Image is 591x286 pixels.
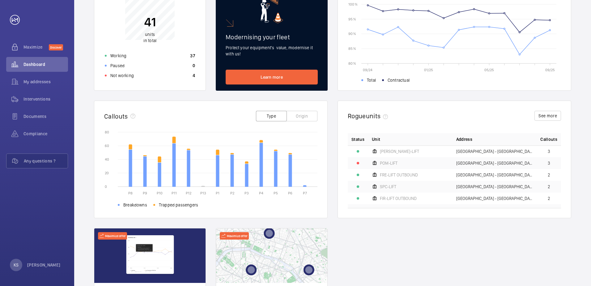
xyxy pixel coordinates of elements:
span: Contractual [388,77,410,83]
text: P7 [303,191,307,195]
span: Unit [372,136,380,142]
p: Working [110,53,126,59]
text: P13 [200,191,206,195]
div: Maximize offer [98,232,127,240]
text: 100 % [348,2,358,6]
span: 2 [548,196,550,201]
span: POM-LIFT [380,161,398,165]
button: See more [534,111,561,121]
p: 0 [193,63,195,69]
p: in total [143,31,156,44]
div: Maximize offer [220,232,249,240]
text: 20 [105,171,109,175]
span: Breakdowns [123,202,147,208]
span: My addresses [23,79,68,85]
span: units [366,112,391,120]
text: 95 % [348,17,356,21]
text: 80 % [348,61,356,65]
text: P11 [172,191,177,195]
text: 0 [105,184,107,189]
text: P5 [274,191,278,195]
span: 3 [548,149,550,154]
span: Compliance [23,131,68,137]
text: P2 [230,191,234,195]
p: KS [14,262,19,268]
span: FRE-LIFT OUTBOUND [380,173,418,177]
span: [GEOGRAPHIC_DATA] - [GEOGRAPHIC_DATA], [456,196,533,201]
span: Dashboard [23,61,68,67]
text: P10 [157,191,163,195]
span: [GEOGRAPHIC_DATA] - [GEOGRAPHIC_DATA], [456,149,533,154]
span: Discover [49,44,63,50]
p: Protect your equipment's value, modernise it with us! [226,45,318,57]
button: Type [256,111,287,121]
p: Status [351,136,364,142]
span: [GEOGRAPHIC_DATA] - [GEOGRAPHIC_DATA], [456,161,533,165]
text: P9 [143,191,147,195]
span: [PERSON_NAME]-LIFT [380,149,419,154]
text: 60 [105,144,109,148]
span: Trapped passengers [159,202,198,208]
span: Interventions [23,96,68,102]
text: 40 [105,157,109,162]
text: 90 % [348,32,356,36]
text: 09/25 [545,68,555,72]
p: Not working [110,72,134,79]
span: SPC-LIFT [380,184,396,189]
span: Any questions ? [24,158,68,164]
text: P4 [259,191,263,195]
text: P6 [288,191,292,195]
span: 3 [548,161,550,165]
span: units [145,32,155,37]
p: 41 [143,14,156,30]
p: [PERSON_NAME] [27,262,61,268]
span: Documents [23,113,68,119]
text: P12 [186,191,191,195]
p: 4 [193,72,195,79]
text: 05/25 [484,68,494,72]
span: Maximize [23,44,49,50]
a: Learn more [226,70,318,84]
span: [GEOGRAPHIC_DATA] - [GEOGRAPHIC_DATA] [456,184,533,189]
span: [GEOGRAPHIC_DATA] - [GEOGRAPHIC_DATA], [456,173,533,177]
text: 85 % [348,46,356,51]
text: P8 [128,191,133,195]
span: 2 [548,173,550,177]
button: Origin [287,111,317,121]
text: 01/25 [424,68,433,72]
h2: Modernising your fleet [226,33,318,41]
span: 2 [548,184,550,189]
p: 37 [190,53,195,59]
span: Callouts [540,136,557,142]
text: 80 [105,130,109,134]
span: Total [367,77,376,83]
span: FIR-LIFT OUTBOUND [380,196,417,201]
text: P3 [244,191,249,195]
p: Paused [110,63,125,69]
text: P1 [216,191,219,195]
text: 09/24 [363,68,372,72]
h2: Callouts [104,112,128,120]
h2: Rogue [348,112,390,120]
span: Address [456,136,472,142]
